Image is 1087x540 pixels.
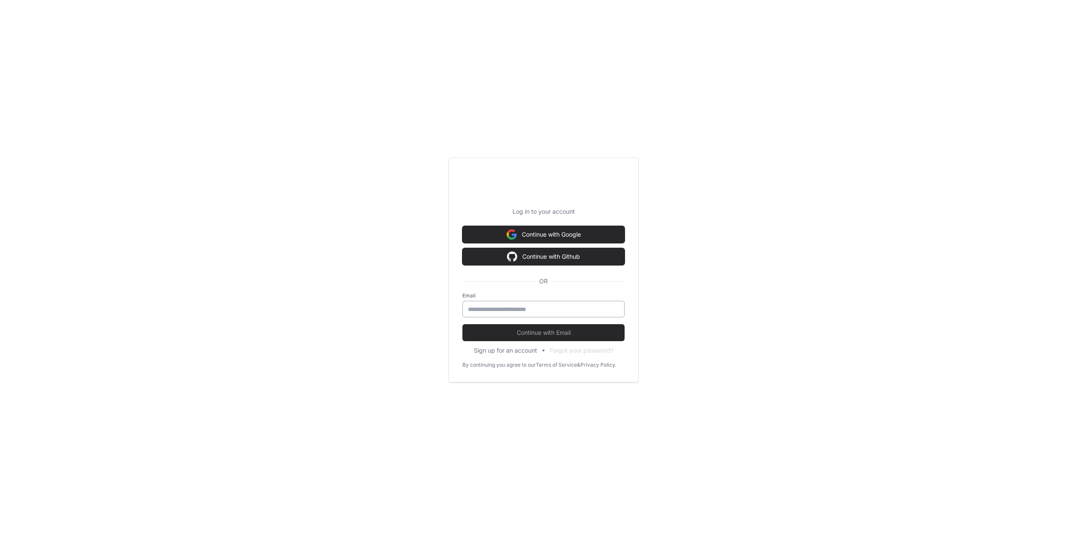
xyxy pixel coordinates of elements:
[580,362,616,368] a: Privacy Policy.
[536,277,551,286] span: OR
[577,362,580,368] div: &
[550,346,614,355] button: Forgot your password?
[462,328,625,337] span: Continue with Email
[462,292,625,299] label: Email
[462,207,625,216] p: Log in to your account
[474,346,537,355] button: Sign up for an account
[462,248,625,265] button: Continue with Github
[462,362,536,368] div: By continuing you agree to our
[462,324,625,341] button: Continue with Email
[462,226,625,243] button: Continue with Google
[507,248,517,265] img: Sign in with google
[536,362,577,368] a: Terms of Service
[507,226,517,243] img: Sign in with google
